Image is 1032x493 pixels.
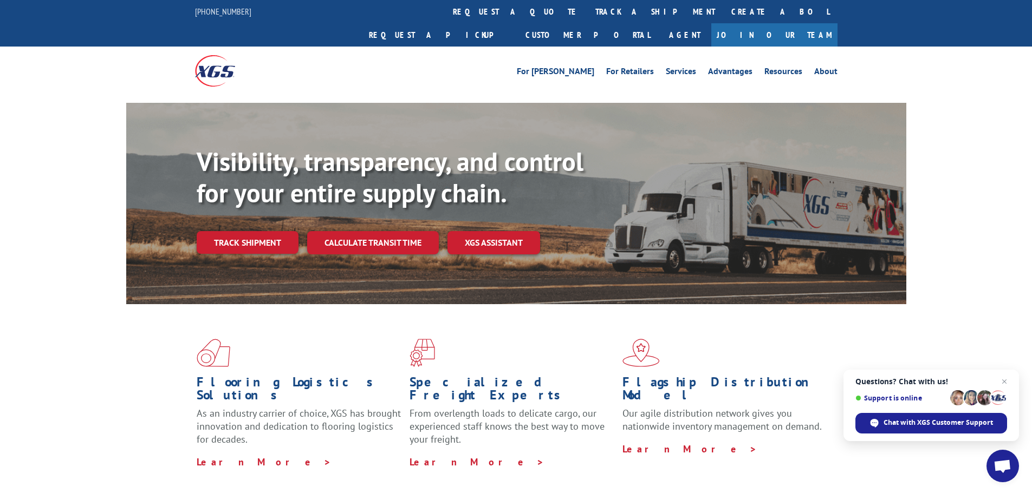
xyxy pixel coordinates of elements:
[998,375,1011,388] span: Close chat
[517,23,658,47] a: Customer Portal
[197,407,401,445] span: As an industry carrier of choice, XGS has brought innovation and dedication to flooring logistics...
[855,413,1007,433] div: Chat with XGS Customer Support
[622,407,822,432] span: Our agile distribution network gives you nationwide inventory management on demand.
[197,339,230,367] img: xgs-icon-total-supply-chain-intelligence-red
[666,67,696,79] a: Services
[764,67,802,79] a: Resources
[708,67,752,79] a: Advantages
[361,23,517,47] a: Request a pickup
[622,443,757,455] a: Learn More >
[197,231,298,254] a: Track shipment
[855,377,1007,386] span: Questions? Chat with us!
[447,231,540,254] a: XGS ASSISTANT
[606,67,654,79] a: For Retailers
[517,67,594,79] a: For [PERSON_NAME]
[884,418,993,428] span: Chat with XGS Customer Support
[195,6,251,17] a: [PHONE_NUMBER]
[197,456,332,468] a: Learn More >
[658,23,711,47] a: Agent
[410,339,435,367] img: xgs-icon-focused-on-flooring-red
[410,376,614,407] h1: Specialized Freight Experts
[711,23,838,47] a: Join Our Team
[986,450,1019,482] div: Open chat
[410,456,544,468] a: Learn More >
[622,376,827,407] h1: Flagship Distribution Model
[197,144,583,209] b: Visibility, transparency, and control for your entire supply chain.
[855,394,946,402] span: Support is online
[197,376,401,407] h1: Flooring Logistics Solutions
[622,339,660,367] img: xgs-icon-flagship-distribution-model-red
[814,67,838,79] a: About
[410,407,614,455] p: From overlength loads to delicate cargo, our experienced staff knows the best way to move your fr...
[307,231,439,254] a: Calculate transit time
